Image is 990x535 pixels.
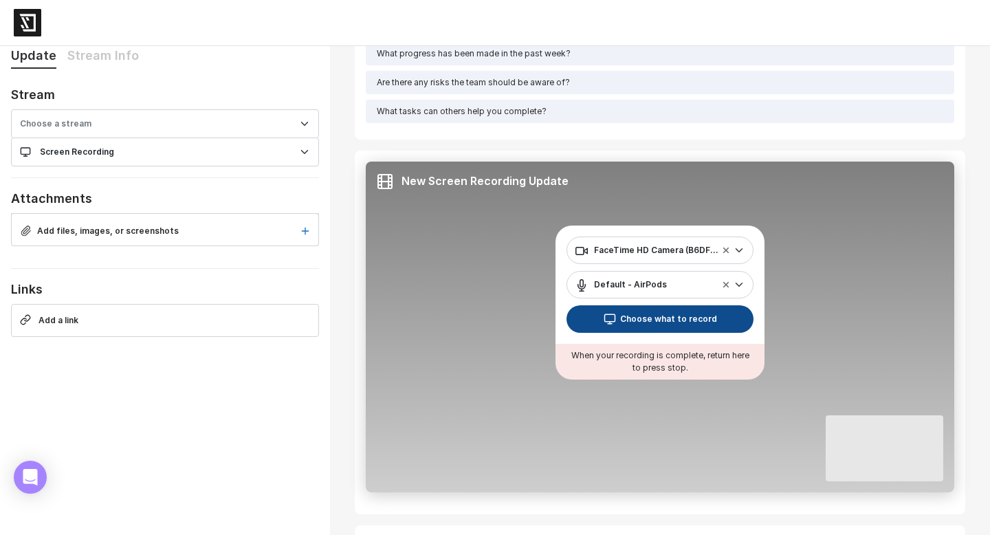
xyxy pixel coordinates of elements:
[594,245,737,255] span: FaceTime HD Camera (B6DF:451A)
[723,248,729,253] span: Remove all items
[366,100,954,123] div: What tasks can others help you complete?
[20,118,91,129] span: Choose a stream
[37,226,179,236] span: Add files, images, or screenshots
[14,461,47,494] div: Open Intercom Messenger
[723,282,729,287] span: Remove all items
[575,276,728,294] span: Default - AirPods
[594,279,667,290] span: Default - AirPods
[38,315,78,325] span: Add a link
[11,282,43,296] span: Links
[11,138,319,166] span: Screen Recording
[566,271,753,298] span: Default - AirPods
[566,305,753,333] button: Choose what to record
[575,241,728,259] span: FaceTime HD Camera (B6DF:451A)
[67,46,139,67] button: Stream Info
[14,9,41,36] img: logo-6ba331977e59facfbff2947a2e854c94a5e6b03243a11af005d3916e8cc67d17.png
[11,46,56,69] button: Update
[555,344,764,380] div: When your recording is complete, return here to press stop.
[11,304,319,337] button: Add a link
[11,191,92,206] span: Attachments
[566,237,753,264] span: FaceTime HD Camera (B6DF:451A)
[366,71,954,94] div: Are there any risks the team should be aware of?
[11,87,55,102] span: Stream
[40,146,114,157] span: Screen Recording
[20,142,294,159] span: Screen Recording
[401,174,569,188] span: New Screen Recording Update
[366,42,954,65] div: What progress has been made in the past week?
